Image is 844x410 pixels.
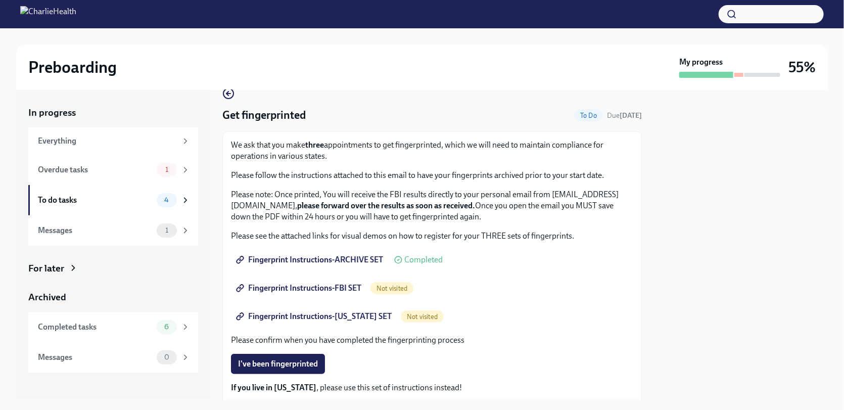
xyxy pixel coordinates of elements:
[231,382,633,393] p: , please use this set of instructions instead!
[404,256,443,264] span: Completed
[370,285,413,292] span: Not visited
[159,226,174,234] span: 1
[401,313,444,321] span: Not visited
[28,262,64,275] div: For later
[305,140,324,150] strong: three
[231,306,399,327] a: Fingerprint Instructions-[US_STATE] SET
[28,185,198,215] a: To do tasks4
[238,359,318,369] span: I've been fingerprinted
[679,57,723,68] strong: My progress
[28,57,117,77] h2: Preboarding
[158,196,175,204] span: 4
[238,311,392,322] span: Fingerprint Instructions-[US_STATE] SET
[28,342,198,373] a: Messages0
[231,170,633,181] p: Please follow the instructions attached to this email to have your fingerprints archived prior to...
[28,312,198,342] a: Completed tasks6
[28,262,198,275] a: For later
[620,111,642,120] strong: [DATE]
[231,335,633,346] p: Please confirm when you have completed the fingerprinting process
[158,323,175,331] span: 6
[28,127,198,155] a: Everything
[297,201,475,210] strong: please forward over the results as soon as received.
[574,112,603,119] span: To Do
[607,111,642,120] span: Due
[231,354,325,374] button: I've been fingerprinted
[238,255,383,265] span: Fingerprint Instructions-ARCHIVE SET
[231,278,368,298] a: Fingerprint Instructions-FBI SET
[231,189,633,222] p: Please note: Once printed, You will receive the FBI results directly to your personal email from ...
[38,164,153,175] div: Overdue tasks
[28,215,198,246] a: Messages1
[38,322,153,333] div: Completed tasks
[38,352,153,363] div: Messages
[158,353,175,361] span: 0
[159,166,174,173] span: 1
[231,383,316,392] strong: If you live in [US_STATE]
[231,140,633,162] p: We ask that you make appointments to get fingerprinted, which we will need to maintain compliance...
[38,225,153,236] div: Messages
[607,111,642,120] span: September 12th, 2025 08:00
[20,6,76,22] img: CharlieHealth
[231,231,633,242] p: Please see the attached links for visual demos on how to register for your THREE sets of fingerpr...
[38,135,177,147] div: Everything
[222,108,306,123] h4: Get fingerprinted
[788,58,816,76] h3: 55%
[38,195,153,206] div: To do tasks
[28,155,198,185] a: Overdue tasks1
[238,283,361,293] span: Fingerprint Instructions-FBI SET
[231,250,390,270] a: Fingerprint Instructions-ARCHIVE SET
[28,291,198,304] a: Archived
[28,106,198,119] a: In progress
